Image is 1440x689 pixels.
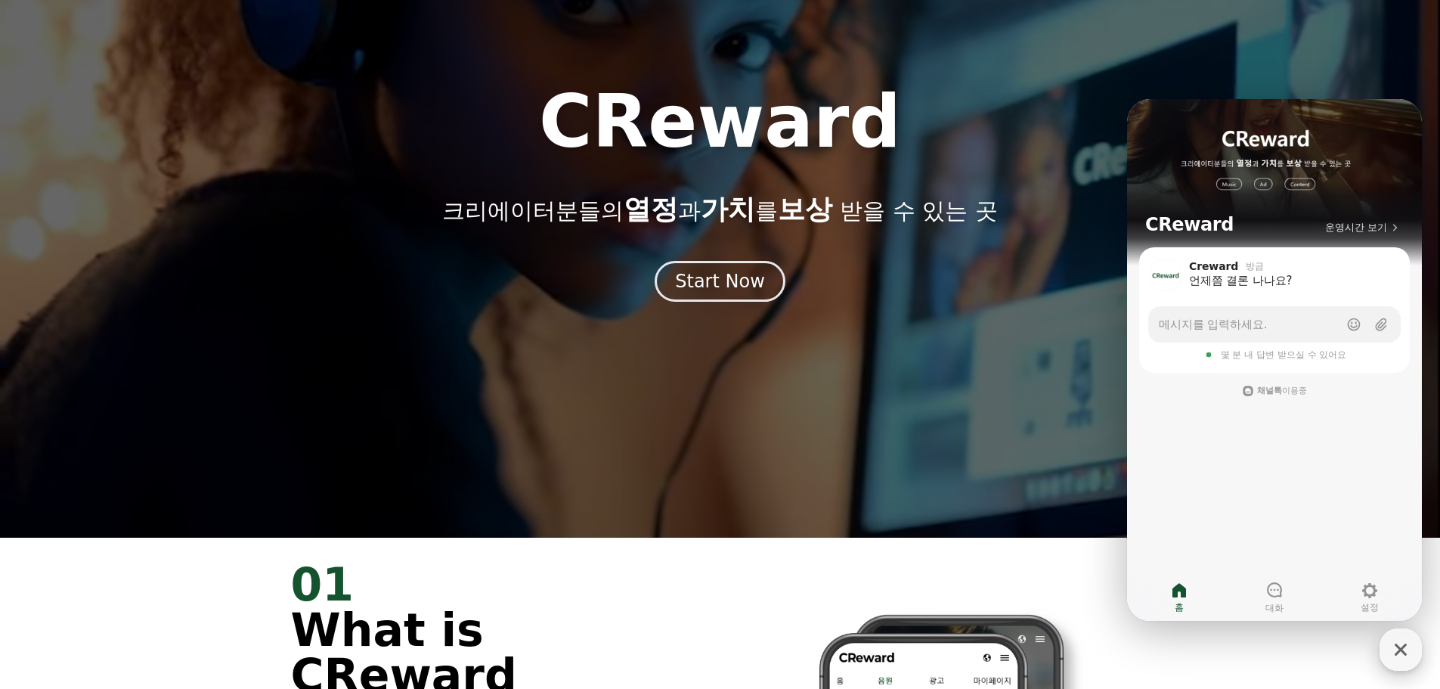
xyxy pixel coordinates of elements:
p: 크리에이터분들의 과 를 받을 수 있는 곳 [442,194,997,225]
div: 01 [291,562,702,607]
span: 열정 [624,194,678,225]
div: Start Now [675,269,765,293]
span: 보상 [778,194,832,225]
a: Start Now [655,276,785,290]
button: Start Now [655,261,785,302]
span: 가치 [701,194,755,225]
h1: CReward [539,85,901,158]
iframe: Channel chat [1127,99,1422,621]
